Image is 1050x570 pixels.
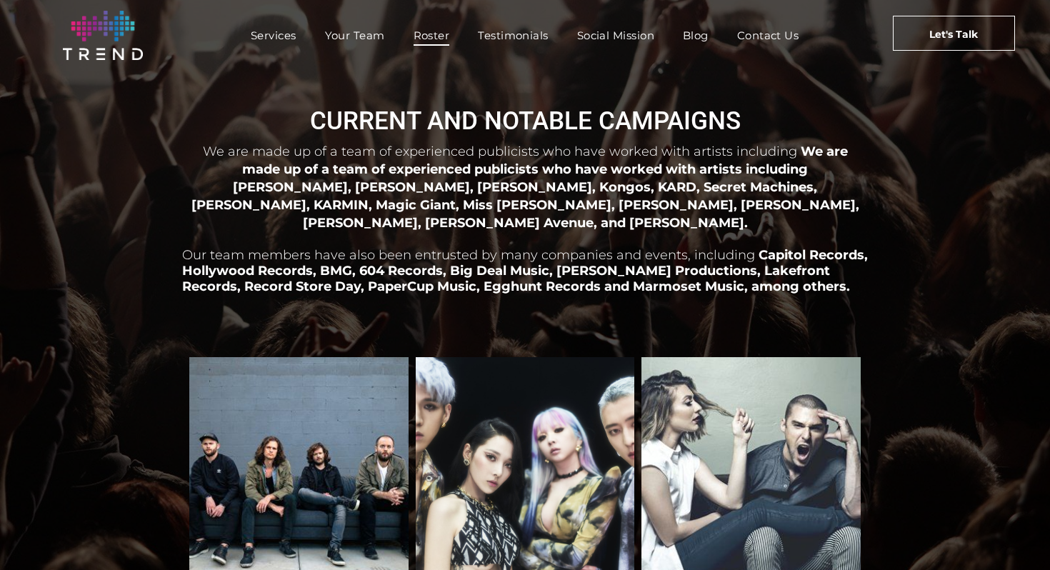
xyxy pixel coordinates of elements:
a: Blog [669,25,723,46]
img: logo [63,11,143,60]
a: Contact Us [723,25,814,46]
span: We are made up of a team of experienced publicists who have worked with artists including [PERSON... [191,144,859,230]
a: Let's Talk [893,16,1015,51]
span: Our team members have also been entrusted by many companies and events, including [182,247,755,263]
span: CURRENT AND NOTABLE CAMPAIGNS [310,106,741,136]
a: Testimonials [464,25,562,46]
a: Social Mission [563,25,669,46]
a: Roster [399,25,464,46]
span: Capitol Records, Hollywood Records, BMG, 604 Records, Big Deal Music, [PERSON_NAME] Productions, ... [182,247,868,294]
span: We are made up of a team of experienced publicists who have worked with artists including [203,144,797,159]
a: Services [236,25,311,46]
span: Let's Talk [929,16,978,52]
a: Your Team [311,25,399,46]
